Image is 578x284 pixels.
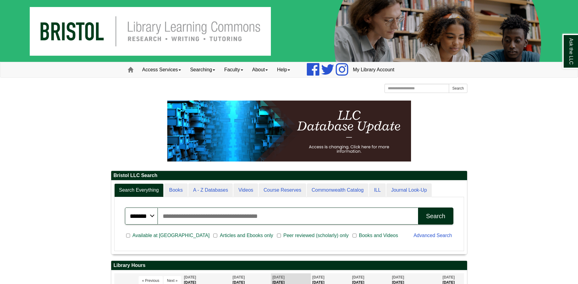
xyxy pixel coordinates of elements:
[167,101,411,162] img: HTML tutorial
[418,208,453,225] button: Search
[248,62,273,77] a: About
[130,232,212,239] span: Available at [GEOGRAPHIC_DATA]
[232,275,245,279] span: [DATE]
[217,232,275,239] span: Articles and Ebooks only
[213,233,217,238] input: Articles and Ebooks only
[369,183,385,197] a: ILL
[356,232,401,239] span: Books and Videos
[386,183,432,197] a: Journal Look-Up
[449,84,467,93] button: Search
[188,183,233,197] a: A - Z Databases
[111,171,467,180] h2: Bristol LLC Search
[233,183,258,197] a: Videos
[186,62,220,77] a: Searching
[348,62,399,77] a: My Library Account
[184,275,196,279] span: [DATE]
[272,62,295,77] a: Help
[126,233,130,238] input: Available at [GEOGRAPHIC_DATA]
[413,233,452,238] a: Advanced Search
[353,233,356,238] input: Books and Videos
[307,183,369,197] a: Commonwealth Catalog
[164,183,187,197] a: Books
[277,233,281,238] input: Peer reviewed (scholarly) only
[220,62,248,77] a: Faculty
[392,275,404,279] span: [DATE]
[426,213,445,220] div: Search
[312,275,324,279] span: [DATE]
[111,261,467,270] h2: Library Hours
[259,183,306,197] a: Course Reserves
[138,62,186,77] a: Access Services
[114,183,164,197] a: Search Everything
[442,275,455,279] span: [DATE]
[352,275,364,279] span: [DATE]
[281,232,351,239] span: Peer reviewed (scholarly) only
[272,275,285,279] span: [DATE]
